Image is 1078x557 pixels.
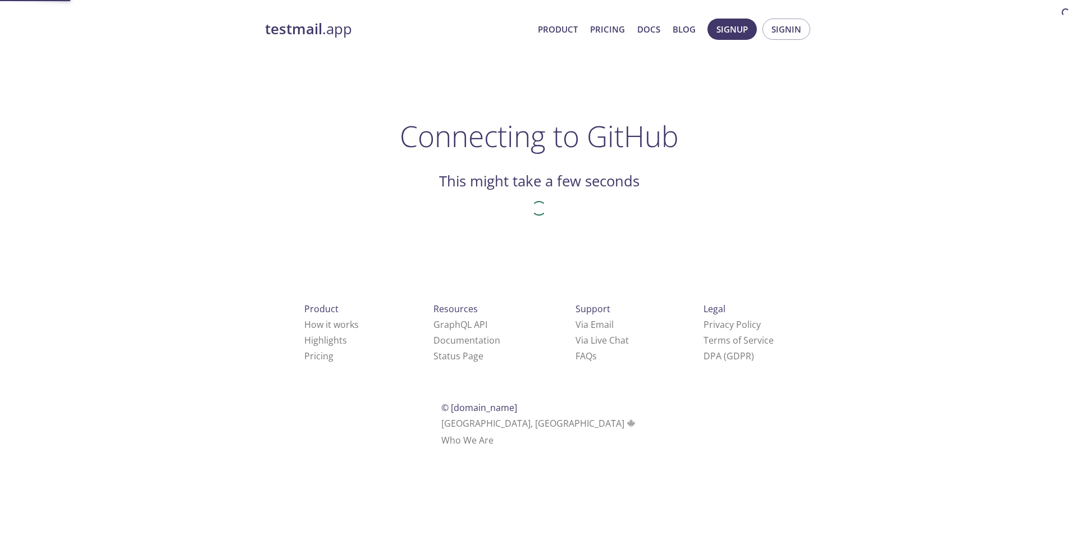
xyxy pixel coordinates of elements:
span: Signin [771,22,801,36]
span: s [592,350,597,362]
button: Signin [762,19,810,40]
button: Signup [707,19,757,40]
a: Highlights [304,334,347,346]
a: DPA (GDPR) [704,350,754,362]
a: Who We Are [441,434,494,446]
a: Via Live Chat [575,334,629,346]
span: © [DOMAIN_NAME] [441,401,517,414]
a: GraphQL API [433,318,487,331]
a: Blog [673,22,696,36]
a: FAQ [575,350,597,362]
span: Resources [433,303,478,315]
a: How it works [304,318,359,331]
h2: This might take a few seconds [439,172,640,191]
a: Docs [637,22,660,36]
a: Pricing [590,22,625,36]
span: Signup [716,22,748,36]
span: [GEOGRAPHIC_DATA], [GEOGRAPHIC_DATA] [441,417,637,430]
a: Pricing [304,350,334,362]
a: Via Email [575,318,614,331]
a: Privacy Policy [704,318,761,331]
a: testmail.app [265,20,529,39]
a: Status Page [433,350,483,362]
a: Terms of Service [704,334,774,346]
a: Documentation [433,334,500,346]
strong: testmail [265,19,322,39]
span: Support [575,303,610,315]
a: Product [538,22,578,36]
span: Product [304,303,339,315]
h1: Connecting to GitHub [400,119,679,153]
span: Legal [704,303,725,315]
